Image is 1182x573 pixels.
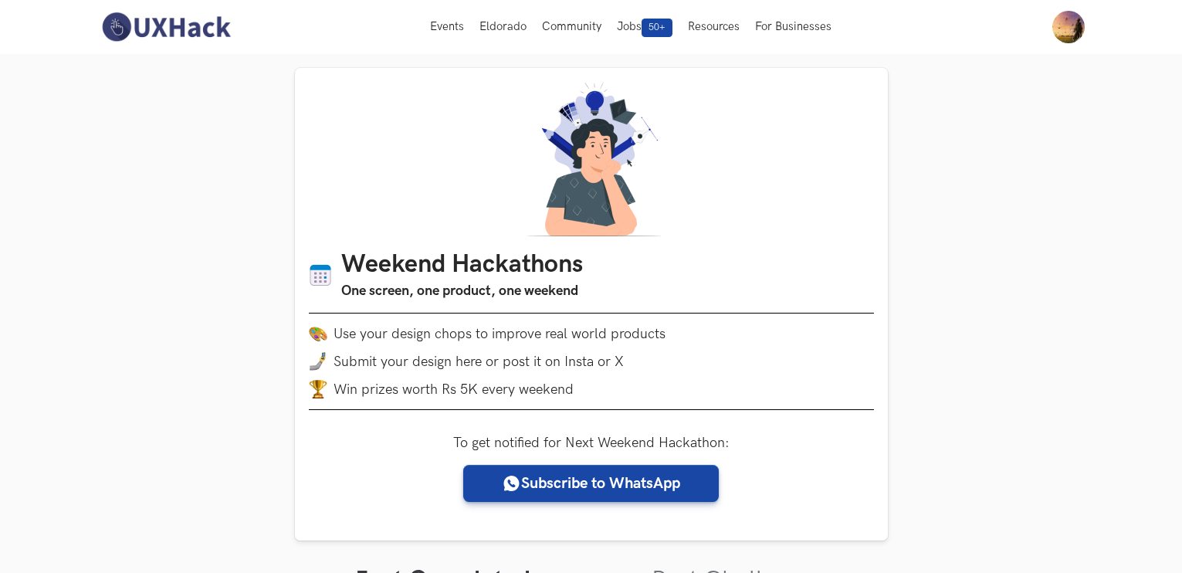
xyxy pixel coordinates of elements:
[309,324,327,343] img: palette.png
[517,82,666,236] img: A designer thinking
[309,380,874,398] li: Win prizes worth Rs 5K every weekend
[309,263,332,287] img: Calendar icon
[642,19,672,37] span: 50+
[97,11,235,43] img: UXHack-logo.png
[453,435,730,451] label: To get notified for Next Weekend Hackathon:
[1052,11,1085,43] img: Your profile pic
[309,380,327,398] img: trophy.png
[463,465,719,502] a: Subscribe to WhatsApp
[309,324,874,343] li: Use your design chops to improve real world products
[341,280,583,302] h3: One screen, one product, one weekend
[341,250,583,280] h1: Weekend Hackathons
[309,352,327,371] img: mobile-in-hand.png
[334,354,624,370] span: Submit your design here or post it on Insta or X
